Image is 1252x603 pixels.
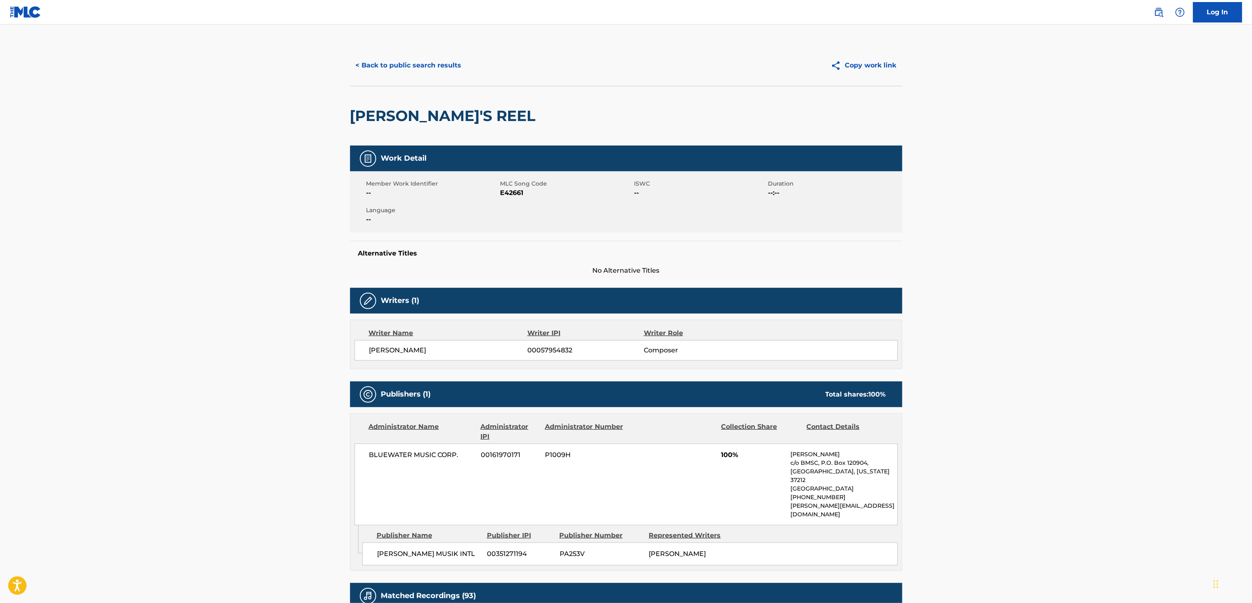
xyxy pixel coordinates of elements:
[487,549,553,559] span: 00351271194
[560,549,643,559] span: PA253V
[644,328,750,338] div: Writer Role
[350,107,540,125] h2: [PERSON_NAME]'S REEL
[363,296,373,306] img: Writers
[634,188,766,198] span: --
[363,591,373,601] img: Matched Recordings
[527,328,644,338] div: Writer IPI
[644,345,750,355] span: Composer
[381,591,476,601] h5: Matched Recordings (93)
[869,390,886,398] span: 100 %
[721,422,800,442] div: Collection Share
[377,549,481,559] span: [PERSON_NAME] MUSIK INTL
[366,188,498,198] span: --
[1172,4,1188,20] div: Help
[500,188,632,198] span: E42661
[807,422,886,442] div: Contact Details
[825,55,902,76] button: Copy work link
[1214,572,1219,596] div: Drag
[1151,4,1167,20] a: Public Search
[545,422,624,442] div: Administrator Number
[721,450,784,460] span: 100%
[500,179,632,188] span: MLC Song Code
[790,484,897,493] p: [GEOGRAPHIC_DATA]
[790,467,897,484] p: [GEOGRAPHIC_DATA], [US_STATE] 37212
[10,6,41,18] img: MLC Logo
[545,450,624,460] span: P1009H
[377,531,481,540] div: Publisher Name
[768,179,900,188] span: Duration
[768,188,900,198] span: --:--
[1154,7,1164,17] img: search
[487,531,553,540] div: Publisher IPI
[381,154,427,163] h5: Work Detail
[363,154,373,164] img: Work Detail
[366,179,498,188] span: Member Work Identifier
[1193,2,1242,22] a: Log In
[790,450,897,459] p: [PERSON_NAME]
[381,390,431,399] h5: Publishers (1)
[481,450,539,460] span: 00161970171
[358,249,894,258] h5: Alternative Titles
[381,296,420,305] h5: Writers (1)
[350,266,902,276] span: No Alternative Titles
[634,179,766,188] span: ISWC
[369,450,475,460] span: BLUEWATER MUSIC CORP.
[1175,7,1185,17] img: help
[363,390,373,399] img: Publishers
[790,502,897,519] p: [PERSON_NAME][EMAIL_ADDRESS][DOMAIN_NAME]
[527,345,643,355] span: 00057954832
[649,550,706,558] span: [PERSON_NAME]
[831,61,845,71] img: Copy work link
[560,531,643,540] div: Publisher Number
[369,328,528,338] div: Writer Name
[826,390,886,399] div: Total shares:
[649,531,732,540] div: Represented Writers
[790,493,897,502] p: [PHONE_NUMBER]
[369,422,475,442] div: Administrator Name
[1211,564,1252,603] iframe: Chat Widget
[790,459,897,467] p: c/o BMSC, P.O. Box 120904,
[366,215,498,224] span: --
[350,55,467,76] button: < Back to public search results
[366,206,498,215] span: Language
[481,422,539,442] div: Administrator IPI
[369,345,528,355] span: [PERSON_NAME]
